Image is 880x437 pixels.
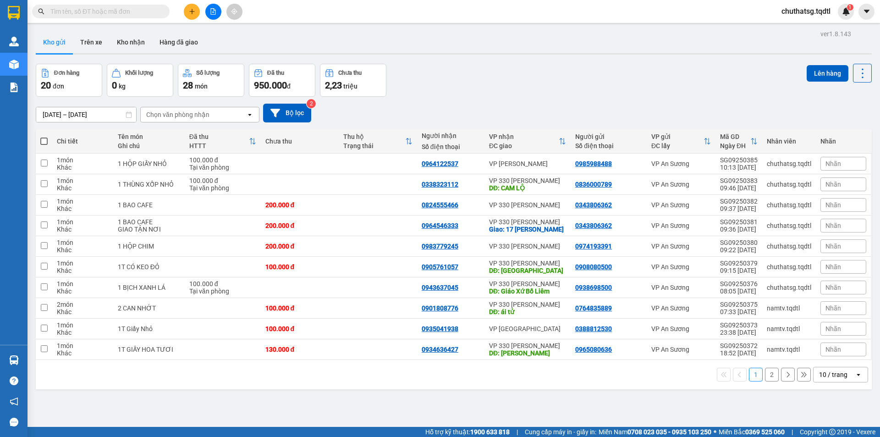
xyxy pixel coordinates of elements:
[575,142,642,149] div: Số điện thoại
[118,263,180,271] div: 1T CÓ KEO ĐỎ
[767,138,811,145] div: Nhân viên
[714,430,716,434] span: ⚪️
[489,267,566,274] div: DĐ: LONG HƯNG
[767,304,811,312] div: namtv.tqdtl
[57,349,108,357] div: Khác
[651,133,704,140] div: VP gửi
[422,160,458,167] div: 0964122537
[422,201,458,209] div: 0824555466
[338,70,362,76] div: Chưa thu
[422,284,458,291] div: 0943637045
[38,8,44,15] span: search
[715,129,762,154] th: Toggle SortBy
[489,160,566,167] div: VP [PERSON_NAME]
[842,7,850,16] img: icon-new-feature
[107,64,173,97] button: Khối lượng0kg
[8,6,20,20] img: logo-vxr
[57,260,108,267] div: 1 món
[720,198,758,205] div: SG09250382
[720,177,758,184] div: SG09250383
[767,201,811,209] div: chuthatsg.tqdtl
[575,222,612,229] div: 0343806362
[807,65,848,82] button: Lên hàng
[863,7,871,16] span: caret-down
[720,288,758,295] div: 08:05 [DATE]
[118,201,180,209] div: 1 BAO CAFE
[575,133,642,140] div: Người gửi
[9,355,19,365] img: warehouse-icon
[720,329,758,336] div: 23:38 [DATE]
[422,263,458,271] div: 0905761057
[10,397,18,406] span: notification
[825,284,841,291] span: Nhãn
[343,133,405,140] div: Thu hộ
[720,164,758,171] div: 10:13 [DATE]
[825,222,841,229] span: Nhãn
[184,4,200,20] button: plus
[9,60,19,69] img: warehouse-icon
[152,31,205,53] button: Hàng đã giao
[205,4,221,20] button: file-add
[651,263,711,271] div: VP An Sương
[767,284,811,291] div: chuthatsg.tqdtl
[575,346,612,353] div: 0965080636
[651,142,704,149] div: ĐC lấy
[265,243,335,250] div: 200.000 đ
[767,243,811,250] div: chuthatsg.tqdtl
[119,83,126,90] span: kg
[146,110,209,119] div: Chọn văn phòng nhận
[525,427,596,437] span: Cung cấp máy in - giấy in:
[267,70,284,76] div: Đã thu
[57,280,108,288] div: 1 món
[575,201,612,209] div: 0343806362
[325,80,342,91] span: 2,23
[189,133,249,140] div: Đã thu
[651,304,711,312] div: VP An Sương
[118,325,180,332] div: 1T Giấy Nhỏ
[343,142,405,149] div: Trạng thái
[265,222,335,229] div: 200.000 đ
[825,243,841,250] span: Nhãn
[575,243,612,250] div: 0974193391
[825,201,841,209] span: Nhãn
[118,181,180,188] div: 1 THÙNG XỐP NHỎ
[825,304,841,312] span: Nhãn
[189,177,256,184] div: 100.000 đ
[57,267,108,274] div: Khác
[57,308,108,315] div: Khác
[517,427,518,437] span: |
[231,8,237,15] span: aim
[57,288,108,295] div: Khác
[189,184,256,192] div: Tại văn phòng
[767,222,811,229] div: chuthatsg.tqdtl
[57,138,108,145] div: Chi tiết
[189,156,256,164] div: 100.000 đ
[720,301,758,308] div: SG09250375
[651,325,711,332] div: VP An Sương
[73,31,110,53] button: Trên xe
[9,83,19,92] img: solution-icon
[422,181,458,188] div: 0338323112
[50,6,159,17] input: Tìm tên, số ĐT hoặc mã đơn
[118,304,180,312] div: 2 CAN NHỚT
[651,243,711,250] div: VP An Sương
[118,346,180,353] div: 1T GIẤY HOA TƯƠI
[651,346,711,353] div: VP An Sương
[829,429,836,435] span: copyright
[720,156,758,164] div: SG09250385
[848,4,852,11] span: 1
[825,325,841,332] span: Nhãn
[118,142,180,149] div: Ghi chú
[820,138,866,145] div: Nhãn
[647,129,715,154] th: Toggle SortBy
[720,321,758,329] div: SG09250373
[651,284,711,291] div: VP An Sương
[720,218,758,226] div: SG09250381
[189,288,256,295] div: Tại văn phòng
[265,263,335,271] div: 100.000 đ
[651,201,711,209] div: VP An Sương
[57,177,108,184] div: 1 món
[57,246,108,254] div: Khác
[307,99,316,108] sup: 2
[825,346,841,353] span: Nhãn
